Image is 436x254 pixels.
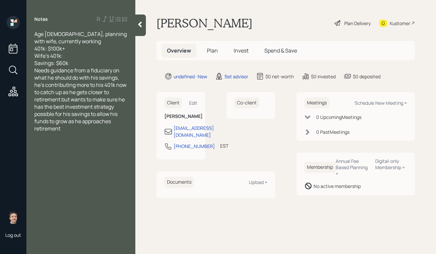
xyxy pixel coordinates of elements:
div: 0 Upcoming Meeting s [316,114,361,121]
div: Annual Fee Based Planning + [336,158,370,177]
div: Log out [5,232,21,238]
h6: Co-client [234,97,259,108]
div: [PHONE_NUMBER] [174,143,215,150]
span: 401k: $100k+ [34,45,65,52]
div: 0 Past Meeting s [316,128,350,135]
h1: [PERSON_NAME] [156,16,252,30]
span: Spend & Save [264,47,297,54]
h6: [PERSON_NAME] [164,114,197,119]
div: [EMAIL_ADDRESS][DOMAIN_NAME] [174,125,214,138]
span: Invest [234,47,249,54]
h6: Documents [164,177,194,188]
div: Upload + [249,179,267,185]
h6: Membership [304,162,336,173]
span: Age [DEMOGRAPHIC_DATA], planning with wife, currently working [34,30,128,45]
div: $0 deposited [353,73,381,80]
div: EST [220,142,228,149]
h6: Client [164,97,182,108]
div: $0 net-worth [265,73,294,80]
div: $0 invested [311,73,336,80]
img: robby-grisanti-headshot.png [7,211,20,224]
div: Digital-only Membership + [375,158,407,170]
div: Edit [189,100,197,106]
span: Plan [207,47,218,54]
span: Savings: $60k [34,59,68,67]
label: Notes [34,16,48,22]
div: Plan Delivery [344,20,371,27]
div: undefined · New [174,73,207,80]
div: Schedule New Meeting + [354,100,407,106]
span: Overview [167,47,191,54]
div: Set advisor [224,73,248,80]
span: Needs guidance from a fiduciary on what he should do with his savings, he's contributing more to ... [34,67,127,132]
h6: Meetings [304,97,329,108]
div: No active membership [314,183,361,190]
span: Wife's 401k: [34,52,63,59]
div: Kustomer [390,20,410,27]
